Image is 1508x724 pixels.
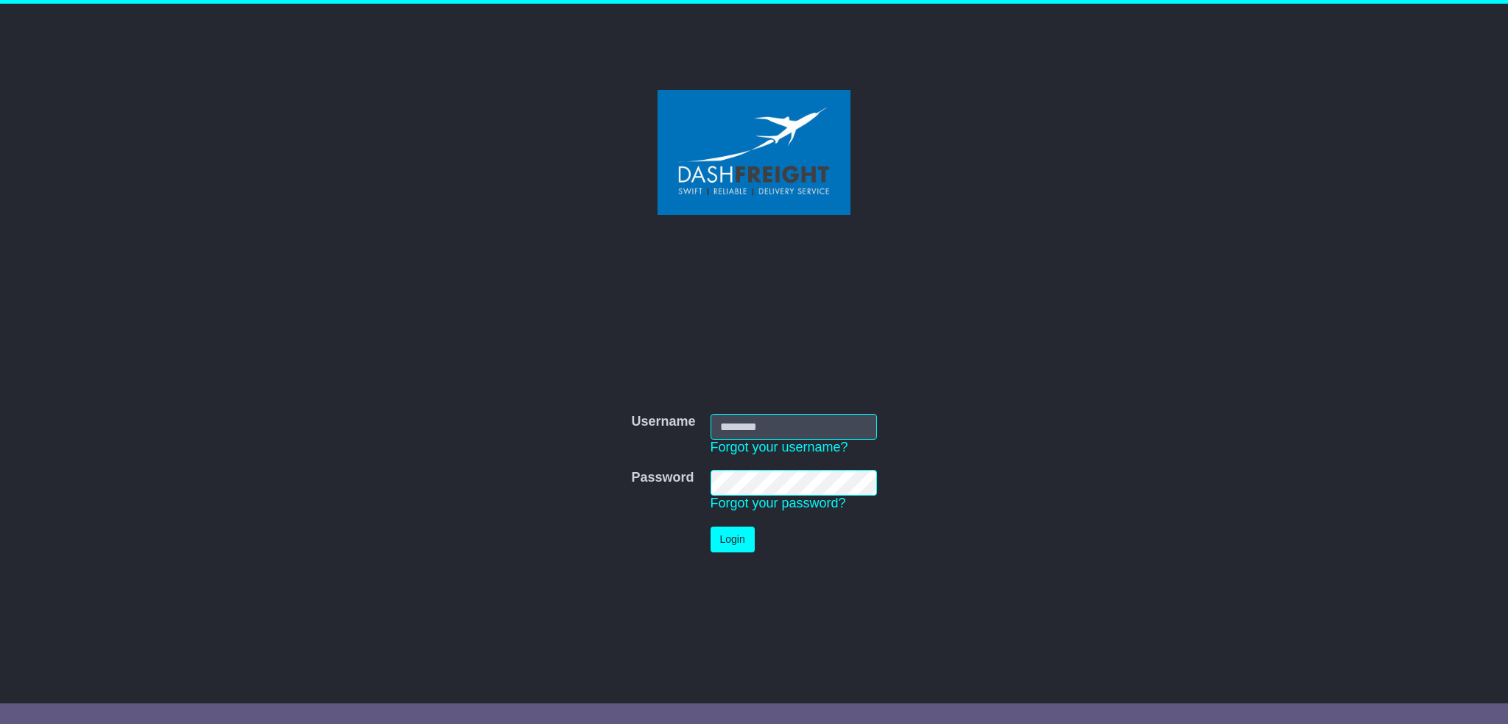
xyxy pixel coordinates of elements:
img: Dash Freight [658,90,850,215]
a: Forgot your password? [711,496,846,510]
label: Password [631,470,694,486]
button: Login [711,527,755,552]
label: Username [631,414,695,430]
a: Forgot your username? [711,440,848,454]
